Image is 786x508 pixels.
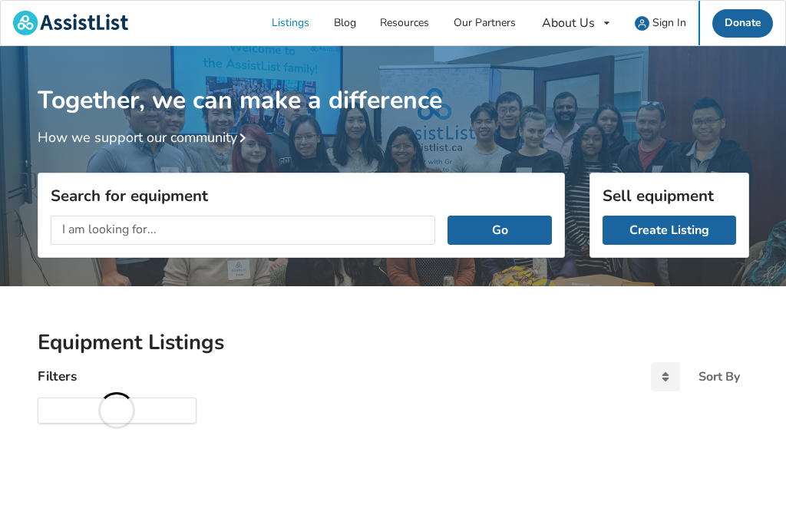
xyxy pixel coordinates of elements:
[368,1,442,45] a: Resources
[603,186,736,206] h3: Sell equipment
[603,216,736,245] a: Create Listing
[441,1,528,45] a: Our Partners
[38,46,749,116] h1: Together, we can make a difference
[38,128,253,147] a: How we support our community
[51,216,436,245] input: I am looking for...
[712,9,774,38] a: Donate
[51,186,552,206] h3: Search for equipment
[38,368,77,385] h4: Filters
[542,17,595,29] div: About Us
[447,216,551,245] button: Go
[698,371,740,383] div: Sort By
[322,1,368,45] a: Blog
[260,1,322,45] a: Listings
[623,1,699,45] a: user icon Sign In
[652,15,686,30] span: Sign In
[38,329,749,356] h2: Equipment Listings
[13,11,128,35] img: assistlist-logo
[635,16,649,31] img: user icon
